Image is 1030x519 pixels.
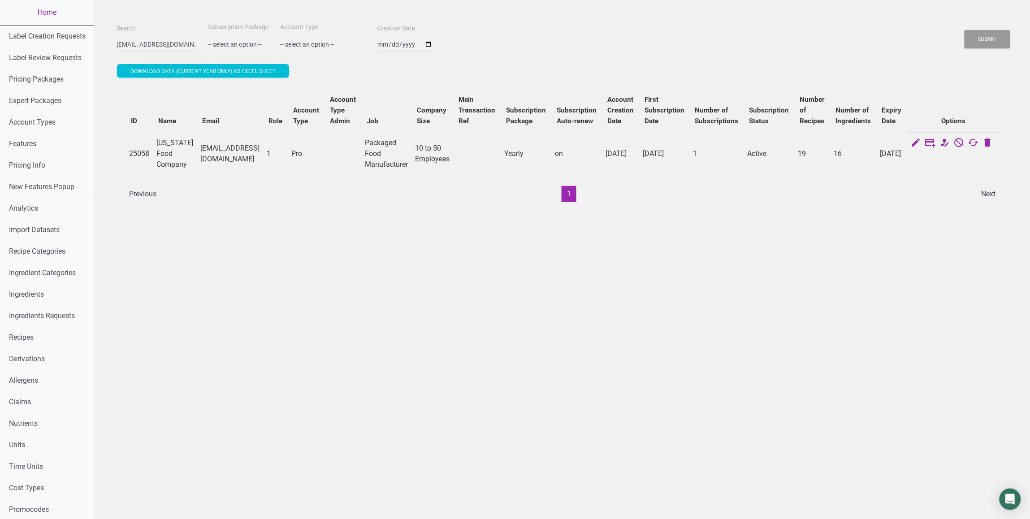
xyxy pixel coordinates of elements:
[130,68,276,74] span: Download data (current year only) as excel sheet
[208,23,268,32] label: Subscription Package
[942,117,966,125] b: Options
[288,132,325,175] td: Pro
[126,132,153,175] td: 25058
[126,186,1000,202] div: Page navigation example
[1000,489,1021,510] div: Open Intercom Messenger
[925,138,936,150] a: Edit Subscription
[131,117,137,125] b: ID
[562,186,576,202] button: 1
[280,23,318,32] label: Account Type
[954,138,965,150] a: Cancel Subscription
[795,132,831,175] td: 19
[639,132,690,175] td: [DATE]
[293,106,319,125] b: Account Type
[117,24,136,33] label: Search
[506,106,546,125] b: Subscription Package
[377,24,415,33] label: Creation Date
[645,95,684,125] b: First Subscription Date
[836,106,871,125] b: Number of Ingredients
[263,132,288,175] td: 1
[939,138,950,150] a: Change Account Type
[158,117,176,125] b: Name
[800,95,825,125] b: Number of Recipes
[501,132,551,175] td: Yearly
[968,138,979,150] a: Change Auto Renewal
[117,80,1008,211] div: Users
[690,132,744,175] td: 1
[330,95,356,125] b: Account Type Admin
[695,106,739,125] b: Number of Subscriptions
[361,132,411,175] td: Packaged Food Manufacturer
[965,30,1010,48] button: Submit
[982,138,993,150] a: Delete User
[551,132,602,175] td: on
[749,106,789,125] b: Subscription Status
[367,117,378,125] b: Job
[911,138,922,150] a: Edit
[268,117,282,125] b: Role
[153,132,197,175] td: [US_STATE] Food Company
[607,95,634,125] b: Account Creation Date
[831,132,877,175] td: 16
[602,132,639,175] td: [DATE]
[557,106,597,125] b: Subscription Auto-renew
[417,106,446,125] b: Company Size
[197,132,263,175] td: [EMAIL_ADDRESS][DOMAIN_NAME]
[202,117,219,125] b: Email
[744,132,795,175] td: Active
[459,95,495,125] b: Main Transaction Ref
[882,106,902,125] b: Expiry Date
[877,132,907,175] td: [DATE]
[117,64,289,78] button: Download data (current year only) as excel sheet
[411,132,453,175] td: 10 to 50 Employees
